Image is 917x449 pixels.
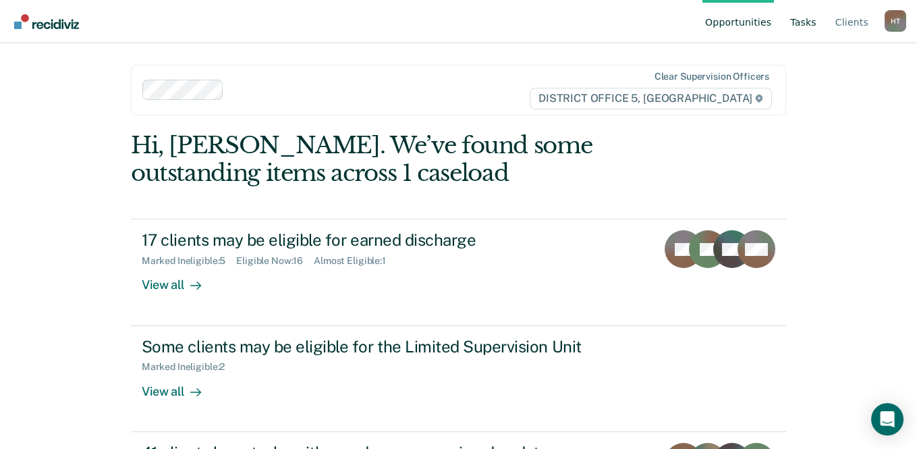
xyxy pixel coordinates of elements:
[236,255,314,267] div: Eligible Now : 16
[655,71,769,82] div: Clear supervision officers
[142,361,235,373] div: Marked Ineligible : 2
[131,132,655,187] div: Hi, [PERSON_NAME]. We’ve found some outstanding items across 1 caseload
[142,373,217,399] div: View all
[871,403,904,435] div: Open Intercom Messenger
[142,255,236,267] div: Marked Ineligible : 5
[142,337,615,356] div: Some clients may be eligible for the Limited Supervision Unit
[131,326,786,432] a: Some clients may be eligible for the Limited Supervision UnitMarked Ineligible:2View all
[314,255,397,267] div: Almost Eligible : 1
[14,14,79,29] img: Recidiviz
[131,219,786,325] a: 17 clients may be eligible for earned dischargeMarked Ineligible:5Eligible Now:16Almost Eligible:...
[142,230,615,250] div: 17 clients may be eligible for earned discharge
[530,88,772,109] span: DISTRICT OFFICE 5, [GEOGRAPHIC_DATA]
[885,10,906,32] div: H T
[885,10,906,32] button: Profile dropdown button
[142,267,217,293] div: View all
